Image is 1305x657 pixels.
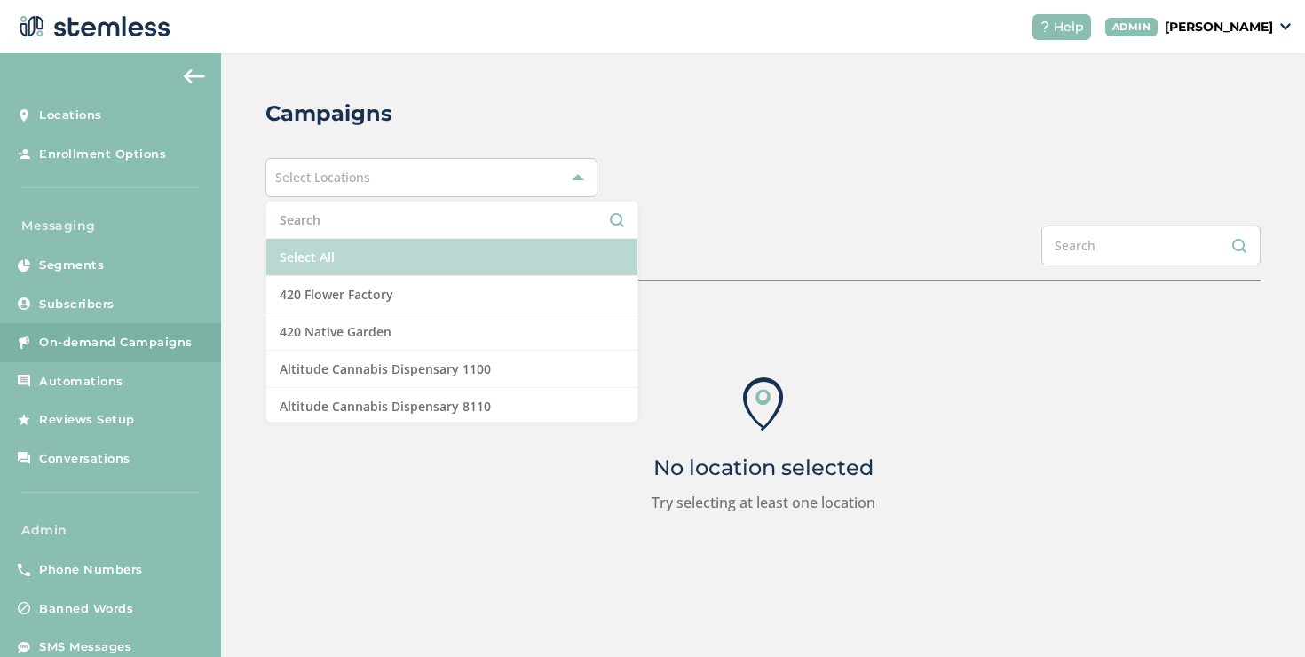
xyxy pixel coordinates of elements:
li: Altitude Cannabis Dispensary 8110 [266,388,637,425]
span: SMS Messages [39,638,131,656]
img: icon-arrow-back-accent-c549486e.svg [184,69,205,83]
span: Phone Numbers [39,561,143,579]
li: Altitude Cannabis Dispensary 1100 [266,351,637,388]
span: Subscribers [39,296,115,313]
span: Locations [39,107,102,124]
span: Conversations [39,450,130,468]
li: Select All [266,239,637,276]
input: Search [280,210,624,229]
span: On-demand Campaigns [39,334,193,352]
img: icon-help-white-03924b79.svg [1040,21,1050,32]
span: Reviews Setup [39,411,135,429]
span: Enrollment Options [39,146,166,163]
span: Help [1054,18,1084,36]
h2: Campaigns [265,98,392,130]
p: [PERSON_NAME] [1165,18,1273,36]
img: icon_down-arrow-small-66adaf34.svg [1280,23,1291,30]
span: Banned Words [39,600,133,618]
span: Automations [39,373,123,391]
label: Try selecting at least one location [652,492,875,513]
li: 420 Flower Factory [266,276,637,313]
div: ADMIN [1105,18,1159,36]
iframe: Chat Widget [1216,572,1305,657]
img: icon-locations-ab32cade.svg [743,377,783,431]
li: 420 Native Garden [266,313,637,351]
span: Select Locations [275,169,370,186]
input: Search [1041,226,1261,265]
img: logo-dark-0685b13c.svg [14,9,170,44]
span: Segments [39,257,104,274]
p: No location selected [653,457,874,479]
